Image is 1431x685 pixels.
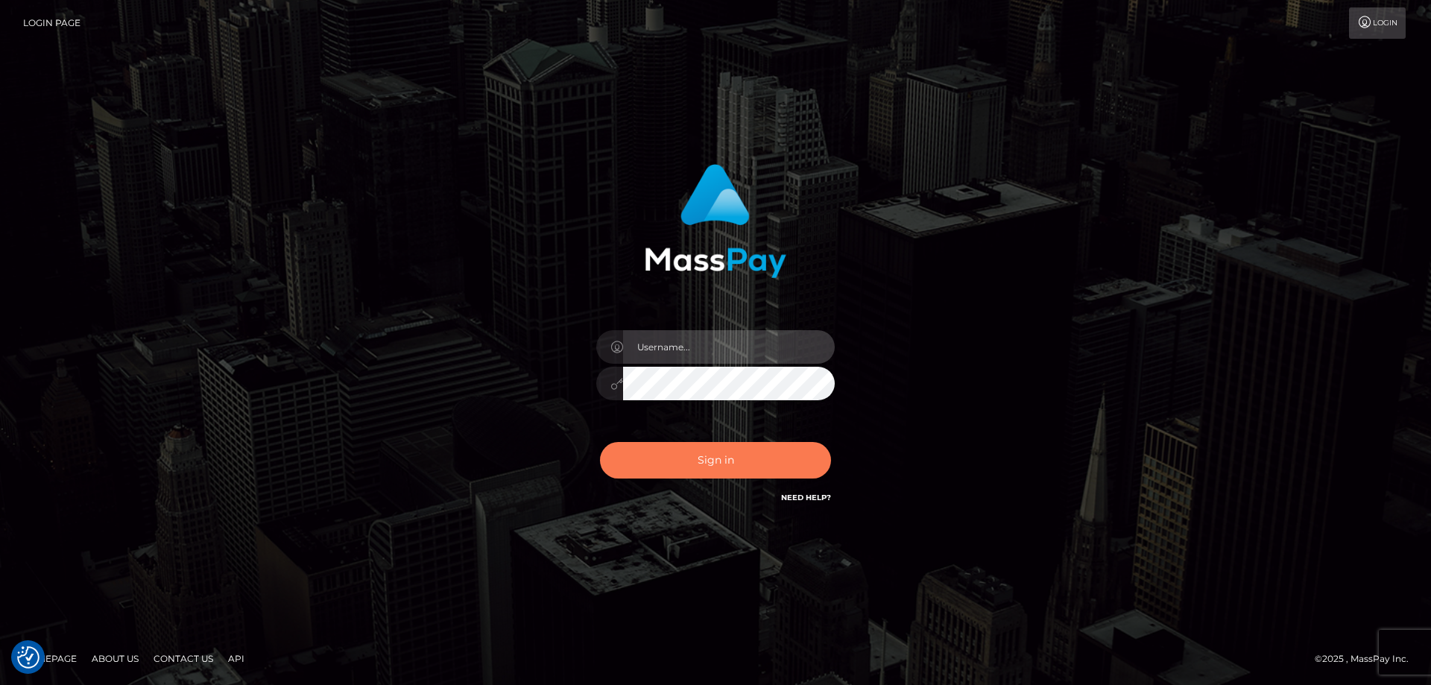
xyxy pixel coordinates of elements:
button: Sign in [600,442,831,479]
a: Contact Us [148,647,219,670]
a: API [222,647,250,670]
img: MassPay Login [645,164,786,278]
div: © 2025 , MassPay Inc. [1315,651,1420,667]
a: Login [1349,7,1406,39]
button: Consent Preferences [17,646,40,669]
a: Login Page [23,7,80,39]
a: About Us [86,647,145,670]
input: Username... [623,330,835,364]
a: Need Help? [781,493,831,502]
a: Homepage [16,647,83,670]
img: Revisit consent button [17,646,40,669]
